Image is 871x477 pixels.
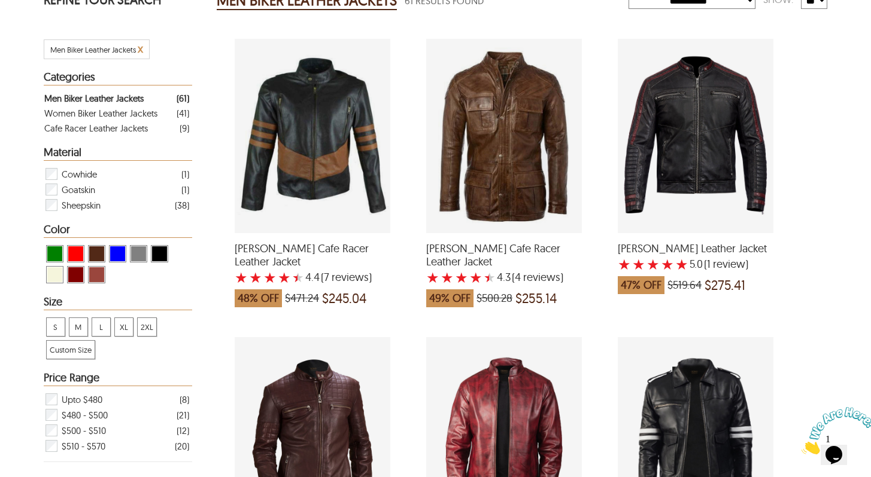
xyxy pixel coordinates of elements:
[44,91,144,106] div: Men Biker Leather Jackets
[88,245,105,262] div: View Brown ( Brand Color ) Men Biker Leather Jackets
[667,279,702,291] span: $519.64
[46,266,63,283] div: View Beige Men Biker Leather Jackets
[175,439,189,454] div: ( 20 )
[44,166,190,182] div: Filter Cowhide Men Biker Leather Jackets
[114,317,133,337] div: View XL Men Biker Leather Jackets
[181,167,189,182] div: ( 1 )
[690,258,703,270] label: 5.0
[661,258,674,270] label: 4 rating
[521,271,560,283] span: reviews
[151,245,168,262] div: View Black Men Biker Leather Jackets
[44,71,193,85] div: Heading Filter Men Biker Leather Jackets by Categories
[44,372,193,386] div: Heading Filter Men Biker Leather Jackets by Price Range
[44,423,190,438] div: Filter $500 - $510 Men Biker Leather Jackets
[92,317,111,337] div: View L Men Biker Leather Jackets
[62,423,106,438] span: $500 - $510
[44,106,190,121] a: Filter Women Biker Leather Jackets
[62,407,108,423] span: $480 - $500
[67,266,84,283] div: View Maroon Men Biker Leather Jackets
[177,106,189,121] div: ( 41 )
[235,242,390,268] span: Archer Cafe Racer Leather Jacket
[44,438,190,454] div: Filter $510 - $570 Men Biker Leather Jackets
[705,279,745,291] span: $275.41
[130,245,147,262] div: View Grey Men Biker Leather Jackets
[235,289,282,307] span: 48% OFF
[292,271,304,283] label: 5 rating
[704,258,711,270] span: (1
[88,266,105,283] div: View Cognac Men Biker Leather Jackets
[321,271,329,283] span: (7
[235,271,248,283] label: 1 rating
[235,225,390,313] a: Archer Cafe Racer Leather Jacket with a 4.428571428571429 Star Rating 7 Product Review which was ...
[62,438,105,454] span: $510 - $570
[285,292,319,304] span: $471.24
[497,271,511,283] label: 4.3
[92,318,110,336] span: L
[177,408,189,423] div: ( 21 )
[5,5,79,52] img: Chat attention grabber
[46,245,63,262] div: View Green Men Biker Leather Jackets
[44,392,190,407] div: Filter Upto $480 Men Biker Leather Jackets
[632,258,645,270] label: 2 rating
[329,271,369,283] span: reviews
[512,271,563,283] span: )
[44,121,148,136] div: Cafe Racer Leather Jackets
[618,225,773,300] a: Caleb Biker Leather Jacket with a 5 Star Rating 1 Product Review which was at a price of $519.64,...
[44,121,190,136] div: Filter Cafe Racer Leather Jackets
[322,292,366,304] span: $245.04
[249,271,262,283] label: 2 rating
[44,224,193,238] div: Heading Filter Men Biker Leather Jackets by Color
[675,258,688,270] label: 5 rating
[426,289,474,307] span: 49% OFF
[62,197,101,213] span: Sheepskin
[180,121,189,136] div: ( 9 )
[797,402,871,459] iframe: chat widget
[44,182,190,197] div: Filter Goatskin Men Biker Leather Jackets
[138,42,143,56] span: x
[109,245,126,262] div: View Blue Men Biker Leather Jackets
[44,197,190,213] div: Filter Sheepskin Men Biker Leather Jackets
[46,340,95,359] div: View Custom Size Men Biker Leather Jackets
[181,182,189,197] div: ( 1 )
[44,296,193,310] div: Heading Filter Men Biker Leather Jackets by Size
[177,91,189,106] div: ( 61 )
[305,271,320,283] label: 4.4
[477,292,512,304] span: $500.28
[62,392,102,407] span: Upto $480
[5,5,10,15] span: 1
[441,271,454,283] label: 2 rating
[512,271,521,283] span: (4
[618,242,773,255] span: Caleb Biker Leather Jacket
[426,225,582,313] a: Keith Cafe Racer Leather Jacket with a 4.25 Star Rating 4 Product Review which was at a price of ...
[69,317,88,337] div: View M Men Biker Leather Jackets
[44,407,190,423] div: Filter $480 - $500 Men Biker Leather Jackets
[44,106,157,121] div: Women Biker Leather Jackets
[180,392,189,407] div: ( 8 )
[44,146,193,161] div: Heading Filter Men Biker Leather Jackets by Material
[618,276,664,294] span: 47% OFF
[137,317,157,337] div: View 2XL Men Biker Leather Jackets
[67,245,84,262] div: View Red Men Biker Leather Jackets
[469,271,482,283] label: 4 rating
[515,292,557,304] span: $255.14
[426,242,582,268] span: Keith Cafe Racer Leather Jacket
[278,271,291,283] label: 4 rating
[62,182,95,197] span: Goatskin
[484,271,496,283] label: 5 rating
[175,198,189,213] div: ( 38 )
[704,258,748,270] span: )
[44,91,190,106] a: Filter Men Biker Leather Jackets
[138,318,156,336] span: 2XL
[321,271,372,283] span: )
[47,318,65,336] span: S
[69,318,87,336] span: M
[711,258,745,270] span: review
[647,258,660,270] label: 3 rating
[455,271,468,283] label: 3 rating
[426,271,439,283] label: 1 rating
[47,341,95,359] span: Custom Size
[46,317,65,337] div: View S Men Biker Leather Jackets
